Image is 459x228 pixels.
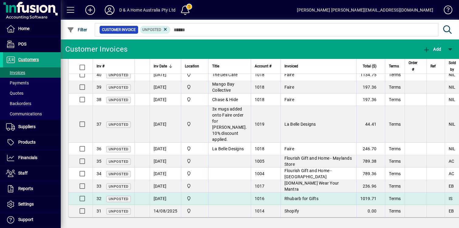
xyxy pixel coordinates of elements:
span: POS [18,42,26,46]
span: Flourish Gift and Home - [GEOGRAPHIC_DATA] [284,168,332,179]
span: Customers [18,57,39,62]
div: Order # [409,60,423,73]
span: Support [18,217,33,222]
span: Terms [389,122,401,127]
div: Account # [255,63,277,70]
div: Location [185,63,205,70]
span: Invoiced [284,63,298,70]
span: EB [449,209,454,213]
span: Terms [389,97,401,102]
span: Terms [389,209,401,213]
span: Rhubarb for Gifts [284,196,318,201]
span: Communications [6,111,42,116]
td: 1019.71 [356,192,385,205]
span: NIL [449,72,456,77]
a: Quotes [3,88,61,98]
span: Flourish Gift and Home - Maylands Store [284,156,352,167]
span: The Deli Cafe [212,72,237,77]
span: 1005 [255,159,265,164]
td: 246.70 [356,143,385,155]
span: D & A Home Australia Pty Ltd [185,145,205,152]
span: 1017 [255,184,265,189]
span: Filter [67,27,87,32]
td: [DATE] [150,155,181,168]
span: IS [449,196,453,201]
span: AC [449,159,454,164]
td: 789.38 [356,155,385,168]
span: Staff [18,171,28,175]
span: Account # [255,63,271,70]
button: Add [80,5,100,15]
span: Unposted [109,147,128,151]
span: D & A Home Australia Pty Ltd [185,96,205,103]
span: Ref [430,63,436,70]
span: Sold by [449,60,456,73]
span: NIL [449,122,456,127]
span: Unposted [109,73,128,77]
a: Financials [3,150,61,165]
span: D & A Home Australia Pty Ltd [185,121,205,128]
a: Backorders [3,98,61,109]
span: 1018 [255,85,265,90]
span: D & A Home Australia Pty Ltd [185,71,205,78]
a: Payments [3,78,61,88]
span: 37 [97,122,102,127]
a: Invoices [3,67,61,78]
span: 33 [97,184,102,189]
span: Settings [18,202,34,206]
span: AC [449,171,454,176]
a: Staff [3,166,61,181]
a: Home [3,21,61,36]
span: Terms [389,171,401,176]
td: 236.96 [356,180,385,192]
span: 1014 [255,209,265,213]
span: Reports [18,186,33,191]
span: Unposted [109,98,128,102]
button: Filter [66,24,89,35]
a: Products [3,135,61,150]
span: EB [449,184,454,189]
span: 40 [97,72,102,77]
td: [DATE] [150,94,181,106]
td: [DATE] [150,192,181,205]
span: Terms [389,184,401,189]
button: Add [421,44,443,55]
td: 0.00 [356,205,385,217]
span: Terms [389,85,401,90]
td: [DATE] [150,69,181,81]
div: D & A Home Australia Pty Ltd [119,5,175,15]
span: Unposted [109,172,128,176]
span: Quotes [6,91,23,96]
span: Chase & Hide [212,97,238,102]
span: D & A Home Australia Pty Ltd [185,183,205,189]
a: Communications [3,109,61,119]
div: Inv Date [154,63,178,70]
span: 1004 [255,171,265,176]
span: NIL [449,146,456,151]
span: Backorders [6,101,31,106]
a: Settings [3,197,61,212]
span: 35 [97,159,102,164]
a: Support [3,212,61,227]
span: 31 [97,209,102,213]
td: 197.36 [356,94,385,106]
a: POS [3,37,61,52]
span: Terms [389,72,401,77]
span: Unposted [109,209,128,213]
span: Unposted [109,86,128,90]
td: [DATE] [150,143,181,155]
span: Terms [389,63,399,70]
span: La Belle Designs [284,122,316,127]
span: 1019 [255,122,265,127]
span: [DOMAIN_NAME] Wear Your Mantra [284,181,339,192]
span: Order # [409,60,417,73]
span: Unposted [109,197,128,201]
span: Faire [284,146,294,151]
span: Inv # [97,63,104,70]
td: [DATE] [150,168,181,180]
span: Financials [18,155,37,160]
span: 34 [97,171,102,176]
td: [DATE] [150,81,181,94]
span: Location [185,63,199,70]
span: Invoices [6,70,25,75]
